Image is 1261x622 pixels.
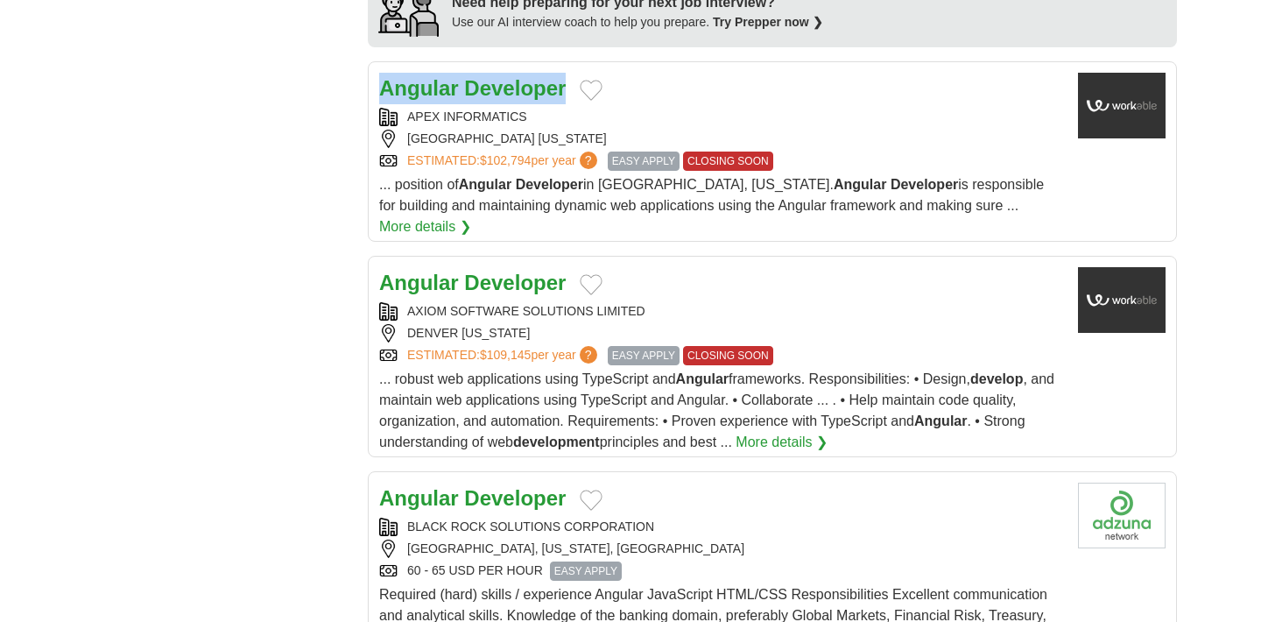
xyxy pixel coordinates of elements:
[608,152,680,171] span: EASY APPLY
[379,562,1064,581] div: 60 - 65 USD PER HOUR
[683,152,773,171] span: CLOSING SOON
[464,76,566,100] strong: Developer
[407,152,601,171] a: ESTIMATED:$102,794per year?
[379,302,1064,321] div: AXIOM SOFTWARE SOLUTIONS LIMITED
[379,177,1044,213] span: ... position of in [GEOGRAPHIC_DATA], [US_STATE]. is responsible for building and maintaining dyn...
[464,271,566,294] strong: Developer
[970,371,1023,386] strong: develop
[379,271,459,294] strong: Angular
[480,153,531,167] span: $102,794
[580,346,597,364] span: ?
[608,346,680,365] span: EASY APPLY
[580,80,602,101] button: Add to favorite jobs
[379,271,566,294] a: Angular Developer
[379,76,566,100] a: Angular Developer
[1078,73,1166,138] img: Company logo
[516,177,583,192] strong: Developer
[379,486,459,510] strong: Angular
[452,13,823,32] div: Use our AI interview coach to help you prepare.
[379,518,1064,536] div: BLACK ROCK SOLUTIONS CORPORATION
[580,490,602,511] button: Add to favorite jobs
[379,216,471,237] a: More details ❯
[407,346,601,365] a: ESTIMATED:$109,145per year?
[379,486,566,510] a: Angular Developer
[379,540,1064,558] div: [GEOGRAPHIC_DATA], [US_STATE], [GEOGRAPHIC_DATA]
[464,486,566,510] strong: Developer
[683,346,773,365] span: CLOSING SOON
[379,108,1064,126] div: APEX INFORMATICS
[713,15,823,29] a: Try Prepper now ❯
[513,435,600,449] strong: development
[480,348,531,362] span: $109,145
[914,413,967,428] strong: Angular
[379,371,1054,449] span: ... robust web applications using TypeScript and frameworks. Responsibilities: • Design, , and ma...
[379,76,459,100] strong: Angular
[379,130,1064,148] div: [GEOGRAPHIC_DATA] [US_STATE]
[580,274,602,295] button: Add to favorite jobs
[459,177,511,192] strong: Angular
[379,324,1064,343] div: DENVER [US_STATE]
[550,562,622,581] span: EASY APPLY
[1078,483,1166,548] img: Company logo
[834,177,886,192] strong: Angular
[676,371,729,386] strong: Angular
[1078,267,1166,333] img: Company logo
[736,432,828,453] a: More details ❯
[580,152,597,169] span: ?
[891,177,958,192] strong: Developer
